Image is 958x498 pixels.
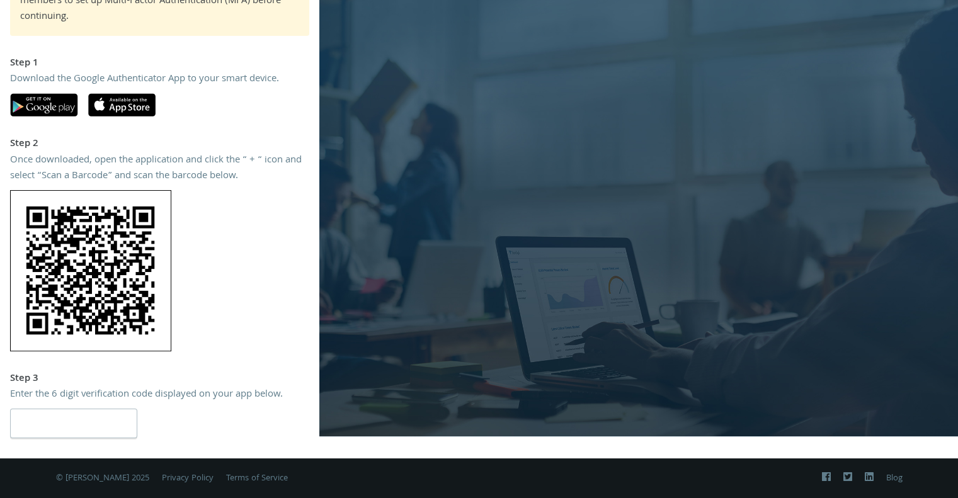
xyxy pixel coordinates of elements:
img: apple-app-store.svg [88,93,156,116]
strong: Step 1 [10,55,38,72]
a: Terms of Service [226,472,288,485]
img: +2Wy549MxyugAAAABJRU5ErkJggg== [10,190,171,351]
img: google-play.svg [10,93,78,116]
div: Enter the 6 digit verification code displayed on your app below. [10,387,309,404]
div: Download the Google Authenticator App to your smart device. [10,72,309,88]
span: © [PERSON_NAME] 2025 [56,472,149,485]
a: Blog [886,472,903,485]
div: Once downloaded, open the application and click the “ + “ icon and select “Scan a Barcode” and sc... [10,153,309,185]
strong: Step 2 [10,136,38,152]
a: Privacy Policy [162,472,214,485]
strong: Step 3 [10,371,38,387]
